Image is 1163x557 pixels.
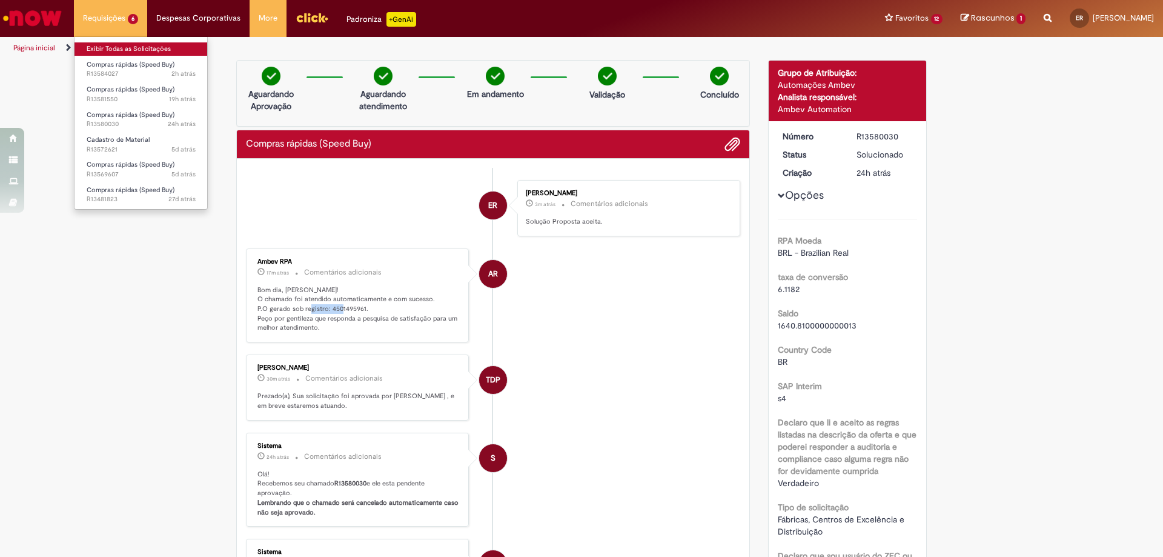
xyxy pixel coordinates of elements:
p: Olá! Recebemos seu chamado e ele esta pendente aprovação. [257,470,459,518]
p: Concluído [700,88,739,101]
time: 26/09/2025 10:08:23 [171,170,196,179]
div: [PERSON_NAME] [526,190,727,197]
img: check-circle-green.png [710,67,729,85]
ul: Requisições [74,36,208,210]
span: 19h atrás [169,95,196,104]
p: Prezado(a), Sua solicitação foi aprovada por [PERSON_NAME] , e em breve estaremos atuando. [257,392,459,410]
img: ServiceNow [1,6,64,30]
div: Padroniza [346,12,416,27]
div: Analista responsável: [778,91,918,103]
span: 6 [128,14,138,24]
p: +GenAi [386,12,416,27]
b: RPA Moeda [778,235,821,246]
span: R13584027 [87,69,196,79]
span: BRL - Brazilian Real [778,247,849,258]
time: 30/09/2025 09:19:20 [267,453,289,461]
b: R13580030 [334,479,366,488]
a: Aberto R13584027 : Compras rápidas (Speed Buy) [75,58,208,81]
span: 27d atrás [168,195,196,204]
p: Bom dia, [PERSON_NAME]! O chamado foi atendido automaticamente e com sucesso. P.O gerado sob regi... [257,285,459,333]
a: Rascunhos [961,13,1025,24]
span: BR [778,356,787,367]
span: 1640.8100000000013 [778,320,857,331]
a: Aberto R13580030 : Compras rápidas (Speed Buy) [75,108,208,131]
span: 24h atrás [267,453,289,461]
span: 6.1182 [778,284,800,295]
span: 1 [1016,13,1025,24]
h2: Compras rápidas (Speed Buy) Histórico de tíquete [246,139,371,150]
time: 01/10/2025 09:02:24 [535,201,555,208]
div: Ambev Automation [778,103,918,115]
span: 17m atrás [267,269,289,276]
dt: Criação [774,167,848,179]
time: 30/09/2025 13:42:59 [169,95,196,104]
span: s4 [778,393,786,404]
span: More [259,12,277,24]
time: 27/09/2025 07:56:17 [171,145,196,154]
a: Página inicial [13,43,55,53]
p: Em andamento [467,88,524,100]
span: Compras rápidas (Speed Buy) [87,160,174,169]
span: AR [488,259,498,289]
span: Fábricas, Centros de Excelência e Distribuição [778,514,907,537]
img: click_logo_yellow_360x200.png [296,8,328,27]
span: S [491,444,495,473]
img: check-circle-green.png [598,67,617,85]
small: Comentários adicionais [304,452,382,462]
span: R13572621 [87,145,196,155]
dt: Número [774,130,848,142]
p: Aguardando Aprovação [242,88,300,112]
time: 30/09/2025 09:19:08 [168,119,196,128]
b: Lembrando que o chamado será cancelado automaticamente caso não seja aprovado. [257,498,460,517]
span: 5d atrás [171,145,196,154]
span: 24h atrás [857,167,890,178]
div: Emilly Caroline De Souza Da Rocha [479,192,507,219]
span: R13581550 [87,95,196,104]
span: 2h atrás [171,69,196,78]
time: 30/09/2025 09:19:07 [857,167,890,178]
dt: Status [774,148,848,161]
small: Comentários adicionais [571,199,648,209]
div: Ambev RPA [479,260,507,288]
span: Compras rápidas (Speed Buy) [87,85,174,94]
span: 5d atrás [171,170,196,179]
span: R13481823 [87,195,196,204]
b: taxa de conversão [778,272,848,282]
span: ER [1076,14,1083,22]
time: 01/10/2025 07:29:04 [171,69,196,78]
a: Aberto R13569607 : Compras rápidas (Speed Buy) [75,158,208,181]
span: 24h atrás [168,119,196,128]
time: 01/10/2025 08:48:33 [267,269,289,276]
b: Saldo [778,308,798,319]
div: [PERSON_NAME] [257,364,459,372]
div: Sistema [257,549,459,556]
p: Aguardando atendimento [354,88,413,112]
p: Solução Proposta aceita. [526,217,727,227]
b: Country Code [778,344,832,355]
span: TDP [486,365,500,395]
img: check-circle-green.png [262,67,280,85]
time: 01/10/2025 08:35:41 [267,375,290,382]
div: System [479,444,507,472]
span: R13569607 [87,170,196,179]
img: check-circle-green.png [486,67,505,85]
div: 30/09/2025 09:19:07 [857,167,913,179]
b: Tipo de solicitação [778,502,849,513]
a: Aberto R13572621 : Cadastro de Material [75,133,208,156]
div: Sistema [257,442,459,450]
div: Solucionado [857,148,913,161]
span: 30m atrás [267,375,290,382]
div: Grupo de Atribuição: [778,67,918,79]
ul: Trilhas de página [9,37,766,59]
b: Declaro que li e aceito as regras listadas na descrição da oferta e que poderei responder a audit... [778,417,916,476]
small: Comentários adicionais [305,373,383,384]
span: R13580030 [87,119,196,129]
div: Tiago Del Pintor Alves [479,366,507,394]
span: 12 [931,14,943,24]
span: Rascunhos [971,12,1015,24]
span: Despesas Corporativas [156,12,240,24]
img: check-circle-green.png [374,67,393,85]
p: Validação [589,88,625,101]
span: [PERSON_NAME] [1093,13,1154,23]
span: 3m atrás [535,201,555,208]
